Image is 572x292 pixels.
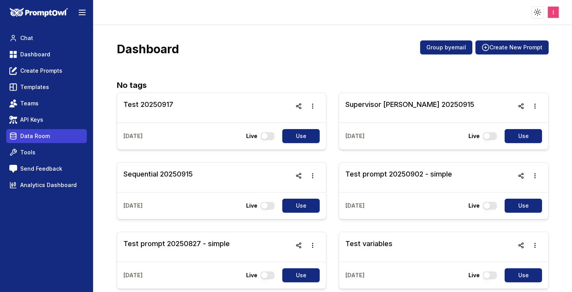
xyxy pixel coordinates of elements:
span: Create Prompts [20,67,62,75]
p: Live [468,132,480,140]
a: Use [500,129,542,143]
a: Sequential 20250915 [123,169,193,186]
button: Use [505,268,542,282]
a: Test 20250917 [123,99,173,116]
h3: Test prompt 20250827 - simple [123,238,230,249]
button: Use [505,199,542,213]
h3: Dashboard [117,42,179,56]
a: Analytics Dashboard [6,178,87,192]
a: Chat [6,31,87,45]
p: Live [468,271,480,279]
p: Live [246,132,257,140]
a: Test prompt 20250902 - simple [345,169,452,186]
p: [DATE] [345,271,364,279]
p: [DATE] [345,132,364,140]
img: PromptOwl [10,8,68,17]
p: Live [468,202,480,210]
a: Use [278,268,320,282]
span: Analytics Dashboard [20,181,77,189]
a: Tools [6,145,87,159]
a: Use [500,199,542,213]
h3: Supervisor [PERSON_NAME] 20250915 [345,99,474,110]
p: [DATE] [123,271,143,279]
span: API Keys [20,116,43,124]
span: Tools [20,149,35,156]
button: Create New Prompt [475,40,549,54]
a: Data Room [6,129,87,143]
p: Live [246,202,257,210]
button: Use [282,268,320,282]
a: Teams [6,96,87,110]
span: Data Room [20,132,50,140]
span: Chat [20,34,33,42]
p: [DATE] [123,132,143,140]
button: Group byemail [420,40,472,54]
h2: No tags [117,79,549,91]
span: Send Feedback [20,165,62,173]
a: Use [278,129,320,143]
h3: Test variables [345,238,392,249]
a: Use [278,199,320,213]
p: [DATE] [123,202,143,210]
p: Live [246,271,257,279]
img: ACg8ocLcalYY8KTZ0qfGg_JirqB37-qlWKk654G7IdWEKZx1cb7MQQ=s96-c [548,7,559,18]
button: Use [282,199,320,213]
button: Use [505,129,542,143]
a: Create Prompts [6,64,87,78]
a: Supervisor [PERSON_NAME] 20250915 [345,99,474,116]
h3: Sequential 20250915 [123,169,193,180]
a: API Keys [6,113,87,127]
a: Dashboard [6,47,87,61]
h3: Test prompt 20250902 - simple [345,169,452,180]
a: Templates [6,80,87,94]
img: feedback [9,165,17,173]
button: Use [282,129,320,143]
span: Dashboard [20,51,50,58]
a: Test variables [345,238,392,255]
span: Templates [20,83,49,91]
a: Use [500,268,542,282]
h3: Test 20250917 [123,99,173,110]
a: Test prompt 20250827 - simple [123,238,230,255]
span: Teams [20,100,39,107]
p: [DATE] [345,202,364,210]
a: Send Feedback [6,162,87,176]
